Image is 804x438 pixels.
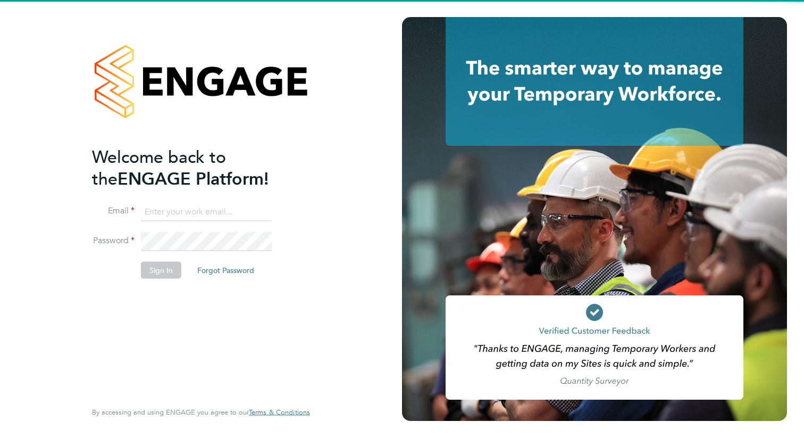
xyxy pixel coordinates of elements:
[92,146,299,189] h2: ENGAGE Platform!
[92,205,135,217] label: Email
[92,408,310,417] span: By accessing and using ENGAGE you agree to our
[141,262,181,279] button: Sign In
[141,202,272,221] input: Enter your work email...
[92,146,226,189] span: Welcome back to the
[249,408,310,417] span: Terms & Conditions
[249,408,310,417] a: Terms & Conditions
[92,235,135,246] label: Password
[189,262,263,279] button: Forgot Password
